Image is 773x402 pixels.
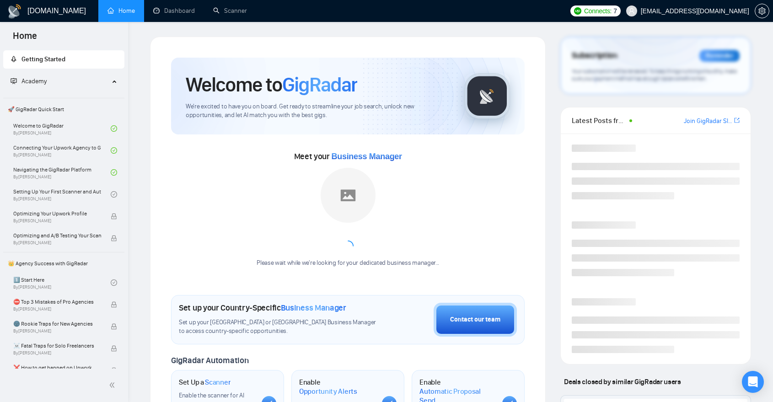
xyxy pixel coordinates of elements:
[186,72,357,97] h1: Welcome to
[332,152,402,161] span: Business Manager
[111,125,117,132] span: check-circle
[111,323,117,330] span: lock
[13,184,111,204] a: Setting Up Your First Scanner and Auto-BidderBy[PERSON_NAME]
[179,378,231,387] h1: Set Up a
[4,100,123,118] span: 🚀 GigRadar Quick Start
[13,209,101,218] span: Optimizing Your Upwork Profile
[341,239,355,254] span: loading
[179,318,382,336] span: Set up your [GEOGRAPHIC_DATA] or [GEOGRAPHIC_DATA] Business Manager to access country-specific op...
[572,115,626,126] span: Latest Posts from the GigRadar Community
[450,315,500,325] div: Contact our team
[11,77,47,85] span: Academy
[11,78,17,84] span: fund-projection-screen
[213,7,247,15] a: searchScanner
[13,328,101,334] span: By [PERSON_NAME]
[755,7,769,15] a: setting
[572,48,617,64] span: Subscription
[13,240,101,246] span: By [PERSON_NAME]
[111,367,117,374] span: lock
[294,151,402,161] span: Meet your
[205,378,231,387] span: Scanner
[13,140,111,161] a: Connecting Your Upwork Agency to GigRadarBy[PERSON_NAME]
[109,381,118,390] span: double-left
[434,303,517,337] button: Contact our team
[153,7,195,15] a: dashboardDashboard
[628,8,635,14] span: user
[282,72,357,97] span: GigRadar
[111,345,117,352] span: lock
[281,303,346,313] span: Business Manager
[13,341,101,350] span: ☠️ Fatal Traps for Solo Freelancers
[734,116,740,125] a: export
[107,7,135,15] a: homeHome
[464,73,510,119] img: gigradar-logo.png
[13,306,101,312] span: By [PERSON_NAME]
[584,6,612,16] span: Connects:
[7,4,22,19] img: logo
[13,319,101,328] span: 🌚 Rookie Traps for New Agencies
[755,7,769,15] span: setting
[755,4,769,18] button: setting
[111,191,117,198] span: check-circle
[13,273,111,293] a: 1️⃣ Start HereBy[PERSON_NAME]
[13,218,101,224] span: By [PERSON_NAME]
[13,350,101,356] span: By [PERSON_NAME]
[572,68,736,82] span: Your subscription will be renewed. To keep things running smoothly, make sure your payment method...
[5,29,44,48] span: Home
[13,162,111,182] a: Navigating the GigRadar PlatformBy[PERSON_NAME]
[21,77,47,85] span: Academy
[299,387,357,396] span: Opportunity Alerts
[742,371,764,393] div: Open Intercom Messenger
[186,102,450,120] span: We're excited to have you on board. Get ready to streamline your job search, unlock new opportuni...
[11,56,17,62] span: rocket
[111,235,117,241] span: lock
[613,6,617,16] span: 7
[560,374,684,390] span: Deals closed by similar GigRadar users
[171,355,248,365] span: GigRadar Automation
[321,168,376,223] img: placeholder.png
[4,254,123,273] span: 👑 Agency Success with GigRadar
[21,55,65,63] span: Getting Started
[111,301,117,308] span: lock
[13,363,101,372] span: ❌ How to get banned on Upwork
[111,169,117,176] span: check-circle
[684,116,732,126] a: Join GigRadar Slack Community
[13,297,101,306] span: ⛔ Top 3 Mistakes of Pro Agencies
[3,50,124,69] li: Getting Started
[13,118,111,139] a: Welcome to GigRadarBy[PERSON_NAME]
[699,50,740,62] div: Reminder
[299,378,375,396] h1: Enable
[13,231,101,240] span: Optimizing and A/B Testing Your Scanner for Better Results
[111,213,117,220] span: lock
[251,259,445,268] div: Please wait while we're looking for your dedicated business manager...
[111,279,117,286] span: check-circle
[574,7,581,15] img: upwork-logo.png
[111,147,117,154] span: check-circle
[179,303,346,313] h1: Set up your Country-Specific
[734,117,740,124] span: export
